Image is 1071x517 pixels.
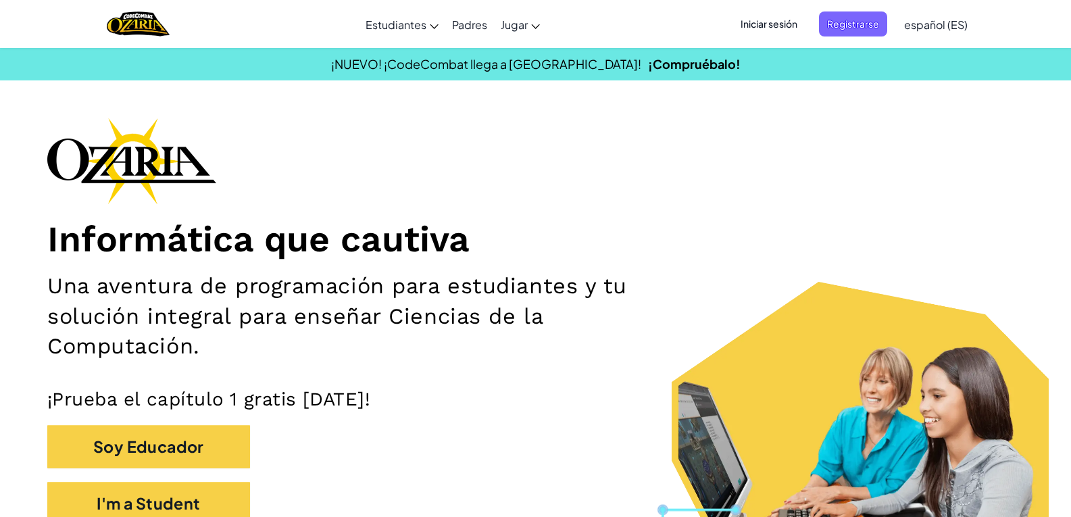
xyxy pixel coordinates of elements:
[494,6,547,43] a: Jugar
[47,118,216,204] img: Ozaria branding logo
[107,10,170,38] img: Home
[47,271,701,360] h2: Una aventura de programación para estudiantes y tu solución integral para enseñar Ciencias de la ...
[445,6,494,43] a: Padres
[897,6,974,43] a: español (ES)
[331,56,641,72] span: ¡NUEVO! ¡CodeCombat llega a [GEOGRAPHIC_DATA]!
[648,56,741,72] a: ¡Compruébalo!
[366,18,426,32] span: Estudiantes
[359,6,445,43] a: Estudiantes
[732,11,805,36] button: Iniciar sesión
[819,11,887,36] button: Registrarse
[107,10,170,38] a: Ozaria by CodeCombat logo
[47,425,250,469] button: Soy Educador
[47,218,1024,262] h1: Informática que cautiva
[47,388,1024,412] p: ¡Prueba el capítulo 1 gratis [DATE]!
[904,18,968,32] span: español (ES)
[501,18,528,32] span: Jugar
